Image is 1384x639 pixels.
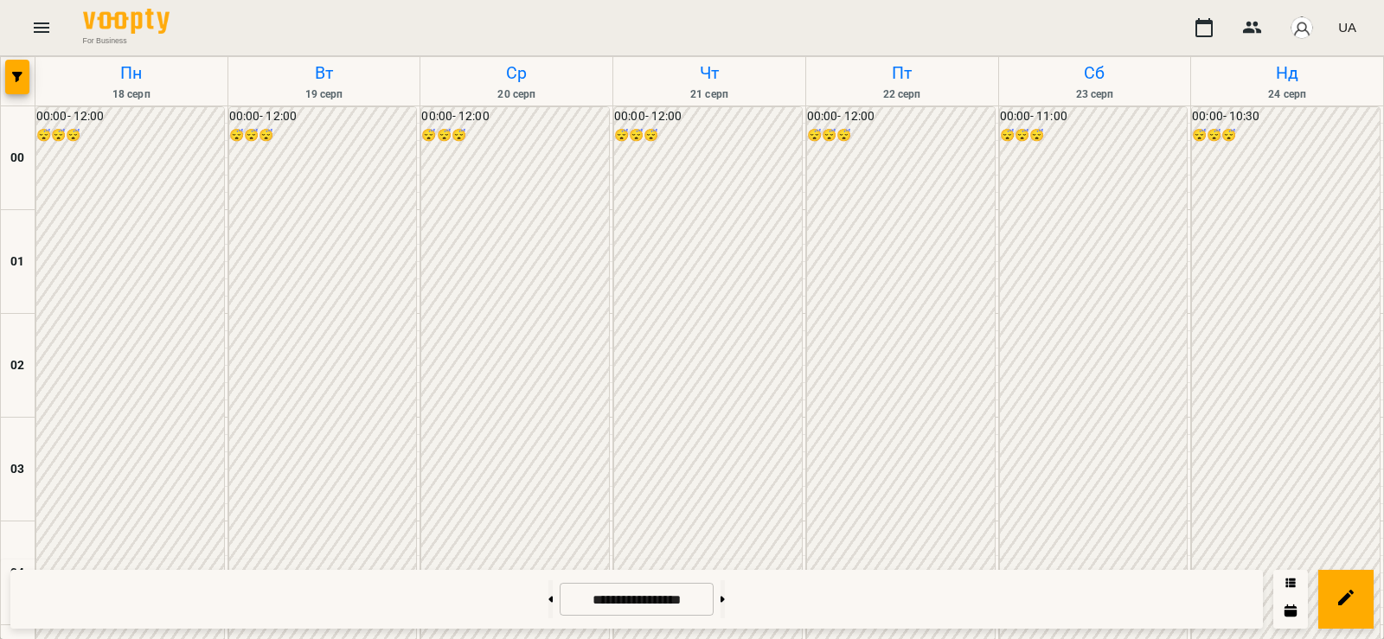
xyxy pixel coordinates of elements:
h6: 03 [10,460,24,479]
h6: Пт [809,60,996,86]
img: Voopty Logo [83,9,170,34]
h6: 00:00 - 12:00 [36,107,224,126]
h6: 18 серп [38,86,225,103]
button: UA [1331,11,1363,43]
h6: 00:00 - 12:00 [807,107,995,126]
h6: 22 серп [809,86,996,103]
h6: Сб [1002,60,1189,86]
h6: 00 [10,149,24,168]
h6: 😴😴😴 [421,126,609,145]
h6: Ср [423,60,610,86]
span: For Business [83,35,170,46]
h6: 24 серп [1194,86,1381,103]
img: avatar_s.png [1290,16,1314,40]
h6: 01 [10,252,24,272]
h6: 19 серп [231,86,418,103]
h6: 😴😴😴 [1000,126,1188,145]
h6: 00:00 - 12:00 [421,107,609,126]
h6: Нд [1194,60,1381,86]
h6: 😴😴😴 [229,126,417,145]
h6: 00:00 - 12:00 [229,107,417,126]
h6: 21 серп [616,86,803,103]
h6: 😴😴😴 [36,126,224,145]
h6: 😴😴😴 [1192,126,1380,145]
h6: 00:00 - 11:00 [1000,107,1188,126]
h6: 20 серп [423,86,610,103]
h6: 00:00 - 12:00 [614,107,802,126]
h6: 02 [10,356,24,375]
h6: 😴😴😴 [807,126,995,145]
h6: 23 серп [1002,86,1189,103]
h6: Чт [616,60,803,86]
h6: Вт [231,60,418,86]
h6: Пн [38,60,225,86]
h6: 00:00 - 10:30 [1192,107,1380,126]
button: Menu [21,7,62,48]
h6: 😴😴😴 [614,126,802,145]
span: UA [1338,18,1356,36]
